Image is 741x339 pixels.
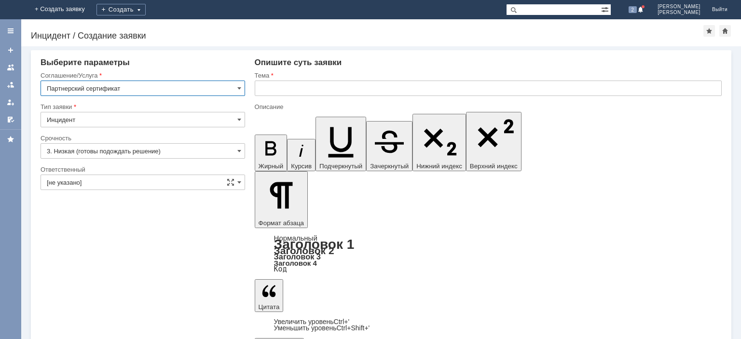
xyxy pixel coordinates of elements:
a: Нормальный [274,234,317,242]
a: Заголовок 1 [274,237,355,252]
div: Срочность [41,135,243,141]
a: Заголовок 2 [274,245,334,256]
span: Формат абзаца [259,219,304,227]
div: Соглашение/Услуга [41,72,243,79]
div: Цитата [255,319,722,331]
button: Формат абзаца [255,171,308,228]
span: Подчеркнутый [319,163,362,170]
div: Ответственный [41,166,243,173]
span: Цитата [259,303,280,311]
button: Подчеркнутый [316,117,366,171]
span: Расширенный поиск [601,4,611,14]
span: Ctrl+' [334,318,350,325]
div: Описание [255,104,720,110]
div: Добавить в избранное [703,25,715,37]
span: [PERSON_NAME] [658,4,700,10]
button: Цитата [255,279,284,312]
a: Заявки на командах [3,60,18,75]
span: Опишите суть заявки [255,58,342,67]
div: Инцидент / Создание заявки [31,31,703,41]
span: Выберите параметры [41,58,130,67]
span: Зачеркнутый [370,163,409,170]
a: Мои согласования [3,112,18,127]
a: Мои заявки [3,95,18,110]
span: Нижний индекс [416,163,462,170]
a: Создать заявку [3,42,18,58]
span: Ctrl+Shift+' [336,324,370,332]
div: Тема [255,72,720,79]
a: Заголовок 4 [274,259,317,267]
div: Тип заявки [41,104,243,110]
div: Сделать домашней страницей [719,25,731,37]
span: Жирный [259,163,284,170]
div: Формат абзаца [255,235,722,272]
a: Заголовок 3 [274,252,321,261]
a: Заявки в моей ответственности [3,77,18,93]
button: Курсив [287,139,316,171]
a: Код [274,265,287,273]
button: Жирный [255,135,288,171]
a: Increase [274,318,350,325]
div: Создать [96,4,146,15]
span: 2 [629,6,637,13]
a: Decrease [274,324,370,332]
button: Зачеркнутый [366,121,412,171]
span: Сложная форма [227,178,234,186]
span: Курсив [291,163,312,170]
button: Нижний индекс [412,114,466,171]
span: [PERSON_NAME] [658,10,700,15]
span: Верхний индекс [470,163,518,170]
button: Верхний индекс [466,112,521,171]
